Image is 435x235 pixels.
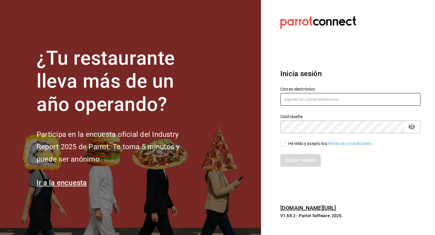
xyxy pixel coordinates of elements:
[37,179,87,187] a: Ir a la encuesta
[280,205,336,211] a: [DOMAIN_NAME][URL]
[280,68,420,79] h3: Inicia sesión
[280,93,420,106] input: Ingresa tu correo electrónico
[280,213,420,219] p: V1.68.2 - Parrot Software, 2025.
[288,140,373,147] div: He leído y acepto los
[280,87,420,91] label: Correo electrónico
[407,122,417,132] button: passwordField
[37,47,200,116] h1: ¿Tu restaurante lleva más de un año operando?
[280,114,420,118] label: Contraseña
[37,128,200,165] h2: Participa en la encuesta oficial del Industry Report 2025 de Parrot. Te toma 5 minutos y puede se...
[327,141,373,146] a: Términos y condiciones.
